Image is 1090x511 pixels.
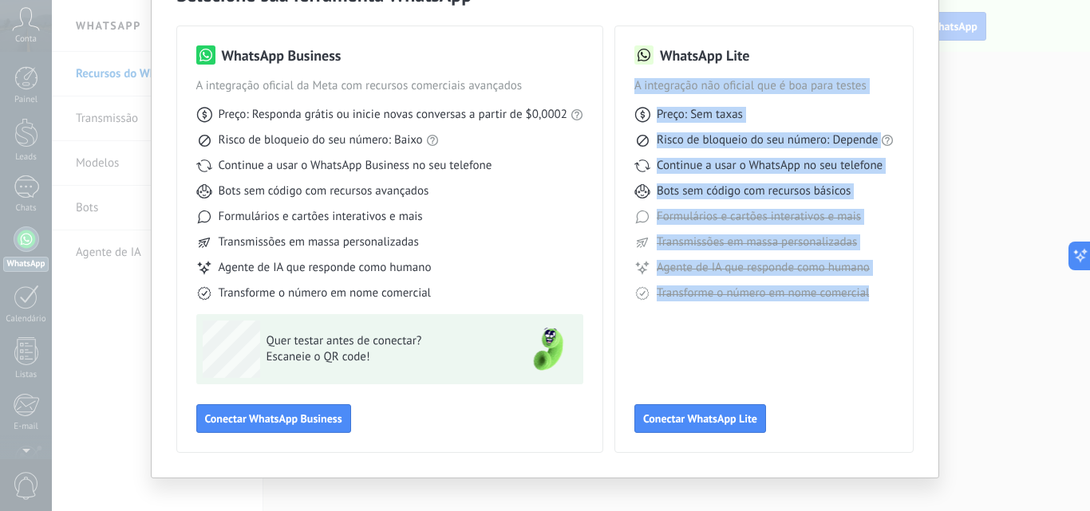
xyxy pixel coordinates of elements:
span: Transmissões em massa personalizadas [219,234,419,250]
span: Escaneie o QR code! [267,349,500,365]
span: Risco de bloqueio do seu número: Baixo [219,132,423,148]
span: Continue a usar o WhatsApp Business no seu telefone [219,158,492,174]
span: Agente de IA que responde como humano [219,260,432,276]
span: Transmissões em massa personalizadas [657,234,857,250]
h3: WhatsApp Business [222,45,342,65]
span: A integração oficial da Meta com recursos comerciais avançados [196,78,583,94]
span: Bots sem código com recursos avançados [219,183,429,199]
span: Formulários e cartões interativos e mais [657,209,861,225]
span: Transforme o número em nome comercial [219,285,431,301]
span: Continue a usar o WhatsApp no seu telefone [657,158,883,174]
span: Risco de bloqueio do seu número: Depende [657,132,879,148]
img: green-phone.png [519,320,577,378]
span: Transforme o número em nome comercial [657,285,869,301]
span: A integração não oficial que é boa para testes [634,78,895,94]
button: Conectar WhatsApp Lite [634,404,766,433]
span: Formulários e cartões interativos e mais [219,209,423,225]
button: Conectar WhatsApp Business [196,404,351,433]
span: Conectar WhatsApp Business [205,413,342,424]
span: Preço: Sem taxas [657,107,743,123]
span: Agente de IA que responde como humano [657,260,870,276]
h3: WhatsApp Lite [660,45,749,65]
span: Conectar WhatsApp Lite [643,413,757,424]
span: Preço: Responda grátis ou inicie novas conversas a partir de $0,0002 [219,107,567,123]
span: Quer testar antes de conectar? [267,333,500,349]
span: Bots sem código com recursos básicos [657,183,851,199]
